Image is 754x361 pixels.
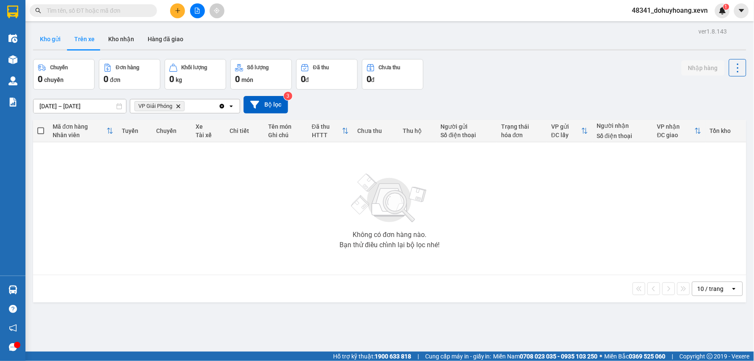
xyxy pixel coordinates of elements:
div: Đã thu [312,123,342,130]
span: notification [9,324,17,332]
span: 0 [235,74,240,84]
button: Kho gửi [33,29,67,49]
div: Thu hộ [403,127,432,134]
button: Đã thu0đ [296,59,358,90]
button: Chưa thu0đ [362,59,423,90]
span: Miền Nam [493,352,598,361]
span: ⚪️ [600,355,603,358]
img: warehouse-icon [8,76,17,85]
button: Kho nhận [101,29,141,49]
span: copyright [707,353,713,359]
div: Số điện thoại [597,133,649,139]
span: VP Giải Phóng, close by backspace [135,101,185,111]
span: 0 [169,74,174,84]
svg: open [731,285,737,292]
span: plus [175,8,181,14]
div: ĐC giao [657,132,695,138]
img: logo-vxr [7,6,18,18]
img: svg+xml;base64,PHN2ZyBjbGFzcz0ibGlzdC1wbHVnX19zdmciIHhtbG5zPSJodHRwOi8vd3d3LnczLm9yZy8yMDAwL3N2Zy... [347,169,432,228]
img: warehouse-icon [8,55,17,64]
div: VP gửi [551,123,581,130]
button: Trên xe [67,29,101,49]
div: Người nhận [597,122,649,129]
div: Không có đơn hàng nào. [353,231,426,238]
button: Hàng đã giao [141,29,190,49]
span: Cung cấp máy in - giấy in: [425,352,491,361]
th: Toggle SortBy [308,120,353,142]
div: Chuyến [50,65,68,71]
span: Hỗ trợ kỹ thuật: [333,352,411,361]
span: message [9,343,17,351]
sup: 3 [284,92,292,100]
button: aim [210,3,224,18]
div: Ghi chú [268,132,303,138]
span: aim [214,8,220,14]
input: Selected VP Giải Phóng. [186,102,187,110]
button: Số lượng0món [230,59,292,90]
span: 48341_dohuyhoang.xevn [625,5,715,16]
img: icon-new-feature [719,7,726,14]
div: HTTT [312,132,342,138]
div: 10 / trang [698,285,724,293]
img: warehouse-icon [8,285,17,294]
div: VP nhận [657,123,695,130]
div: Đơn hàng [116,65,139,71]
strong: 0369 525 060 [629,353,666,360]
div: Trạng thái [501,123,543,130]
strong: 1900 633 818 [375,353,411,360]
div: hóa đơn [501,132,543,138]
span: 0 [301,74,306,84]
img: solution-icon [8,98,17,107]
span: đơn [110,76,121,83]
span: chuyến [44,76,64,83]
div: Xe [196,123,221,130]
div: ver 1.8.143 [699,27,727,36]
div: ĐC lấy [551,132,581,138]
svg: open [228,103,235,110]
span: món [241,76,253,83]
div: Khối lượng [182,65,207,71]
div: Số điện thoại [441,132,493,138]
button: caret-down [734,3,749,18]
strong: 0708 023 035 - 0935 103 250 [520,353,598,360]
div: Đã thu [313,65,329,71]
div: Bạn thử điều chỉnh lại bộ lọc nhé! [339,242,440,248]
div: Số lượng [247,65,269,71]
span: 0 [38,74,42,84]
th: Toggle SortBy [547,120,592,142]
div: Chi tiết [230,127,260,134]
div: Tồn kho [710,127,742,134]
span: kg [176,76,182,83]
span: đ [371,76,375,83]
span: search [35,8,41,14]
span: 1 [725,4,728,10]
div: Chưa thu [379,65,401,71]
svg: Delete [176,104,181,109]
th: Toggle SortBy [653,120,706,142]
span: đ [306,76,309,83]
span: file-add [194,8,200,14]
span: | [418,352,419,361]
span: VP Giải Phóng [138,103,172,110]
button: Khối lượng0kg [165,59,226,90]
div: Mã đơn hàng [53,123,107,130]
span: question-circle [9,305,17,313]
svg: Clear all [219,103,225,110]
span: 0 [104,74,108,84]
div: Tài xế [196,132,221,138]
div: Nhân viên [53,132,107,138]
span: | [672,352,673,361]
div: Người gửi [441,123,493,130]
input: Tìm tên, số ĐT hoặc mã đơn [47,6,147,15]
button: file-add [190,3,205,18]
input: Select a date range. [34,99,126,113]
div: Chưa thu [357,127,394,134]
button: Đơn hàng0đơn [99,59,160,90]
div: Tuyến [122,127,148,134]
button: Bộ lọc [244,96,288,113]
span: Miền Bắc [605,352,666,361]
button: Nhập hàng [681,60,725,76]
span: 0 [367,74,371,84]
span: caret-down [738,7,746,14]
button: Chuyến0chuyến [33,59,95,90]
